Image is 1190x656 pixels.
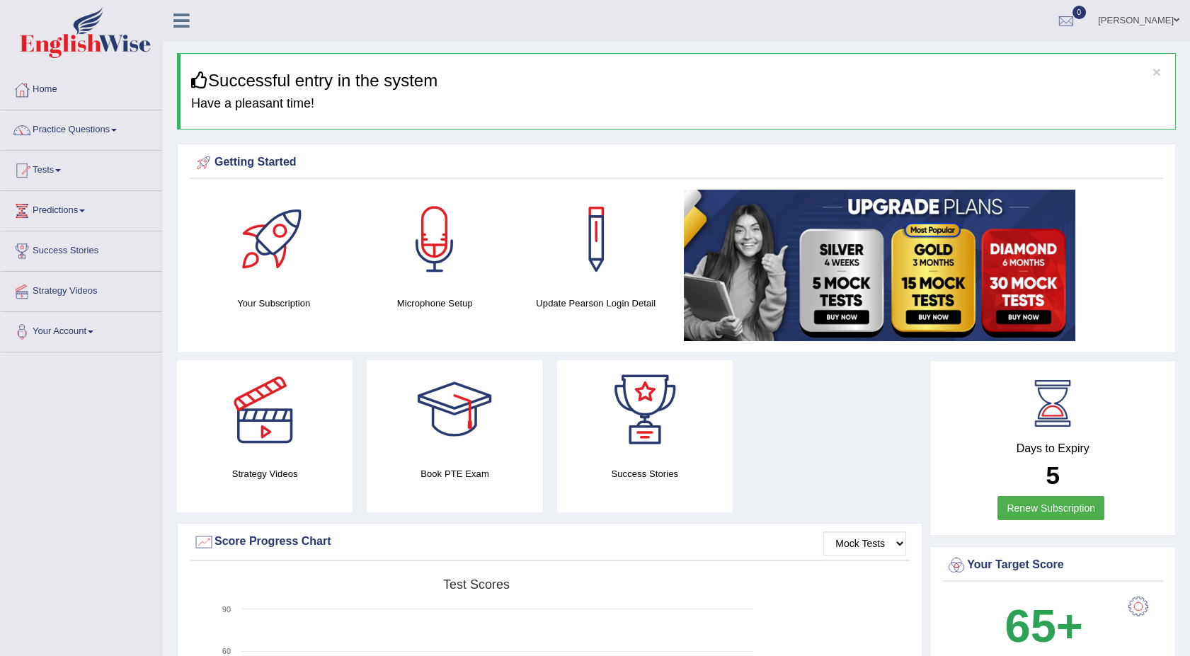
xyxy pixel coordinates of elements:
text: 60 [222,647,231,655]
a: Success Stories [1,231,162,267]
img: small5.jpg [684,190,1075,341]
h4: Microphone Setup [362,296,509,311]
h4: Strategy Videos [177,466,353,481]
a: Strategy Videos [1,272,162,307]
text: 90 [222,605,231,614]
b: 5 [1046,461,1059,489]
b: 65+ [1005,600,1082,652]
h4: Days to Expiry [946,442,1160,455]
a: Home [1,70,162,105]
h4: Your Subscription [200,296,348,311]
div: Your Target Score [946,555,1160,576]
span: 0 [1072,6,1087,19]
tspan: Test scores [443,577,510,592]
div: Getting Started [193,152,1160,173]
h4: Book PTE Exam [367,466,542,481]
a: Tests [1,151,162,186]
a: Predictions [1,191,162,226]
h3: Successful entry in the system [191,71,1165,90]
a: Your Account [1,312,162,347]
h4: Have a pleasant time! [191,97,1165,111]
a: Practice Questions [1,110,162,146]
a: Renew Subscription [997,496,1104,520]
div: Score Progress Chart [193,531,906,553]
button: × [1152,64,1161,79]
h4: Update Pearson Login Detail [522,296,670,311]
h4: Success Stories [557,466,733,481]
